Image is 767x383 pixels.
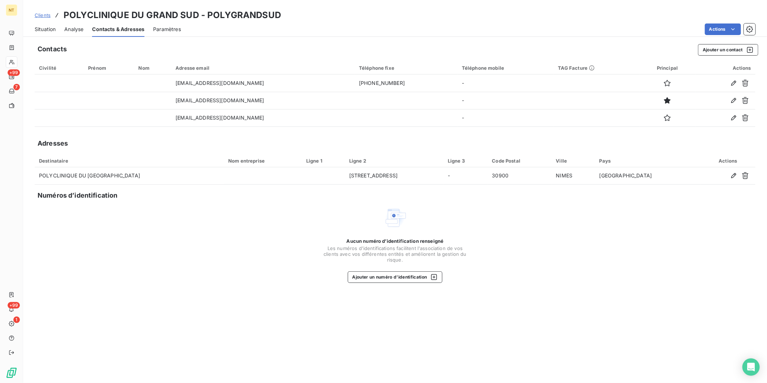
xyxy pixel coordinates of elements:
div: Open Intercom Messenger [742,358,760,376]
span: 1 [13,317,20,323]
div: Code Postal [492,158,547,164]
td: [EMAIL_ADDRESS][DOMAIN_NAME] [171,92,355,109]
button: Ajouter un contact [698,44,758,56]
div: Téléphone mobile [462,65,550,71]
span: Les numéros d'identifications facilitent l'association de vos clients avec vos différentes entité... [323,245,467,263]
td: [STREET_ADDRESS] [345,167,443,185]
span: Contacts & Adresses [92,26,144,33]
div: Actions [705,158,751,164]
span: Aucun numéro d’identification renseigné [347,238,444,244]
td: - [458,74,554,92]
div: TAG Facture [558,65,635,71]
h5: Contacts [38,44,67,54]
div: Nom [139,65,167,71]
td: - [443,167,488,185]
img: Empty state [383,206,407,229]
h5: Adresses [38,138,68,149]
button: Actions [705,23,741,35]
td: - [458,92,554,109]
td: [EMAIL_ADDRESS][DOMAIN_NAME] [171,74,355,92]
div: Téléphone fixe [359,65,453,71]
div: Adresse email [175,65,350,71]
div: Ligne 2 [349,158,439,164]
a: Clients [35,12,51,19]
h3: POLYCLINIQUE DU GRAND SUD - POLYGRANDSUD [64,9,281,22]
span: 7 [13,84,20,90]
div: Prénom [88,65,130,71]
td: POLYCLINIQUE DU [GEOGRAPHIC_DATA] [35,167,224,185]
span: Situation [35,26,56,33]
div: Destinataire [39,158,220,164]
td: 30900 [488,167,552,185]
div: Ligne 1 [306,158,341,164]
span: Analyse [64,26,83,33]
h5: Numéros d’identification [38,190,118,201]
td: NIMES [552,167,595,185]
div: Pays [599,158,696,164]
div: Civilité [39,65,79,71]
div: Nom entreprise [228,158,298,164]
div: NT [6,4,17,16]
div: Principal [644,65,691,71]
td: - [458,109,554,126]
img: Logo LeanPay [6,367,17,379]
span: +99 [8,302,20,309]
div: Ville [556,158,591,164]
td: [GEOGRAPHIC_DATA] [595,167,701,185]
td: [EMAIL_ADDRESS][DOMAIN_NAME] [171,109,355,126]
div: Ligne 3 [448,158,484,164]
div: Actions [700,65,751,71]
td: [PHONE_NUMBER] [355,74,458,92]
span: Paramètres [153,26,181,33]
span: +99 [8,69,20,76]
span: Clients [35,12,51,18]
button: Ajouter un numéro d’identification [348,271,443,283]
